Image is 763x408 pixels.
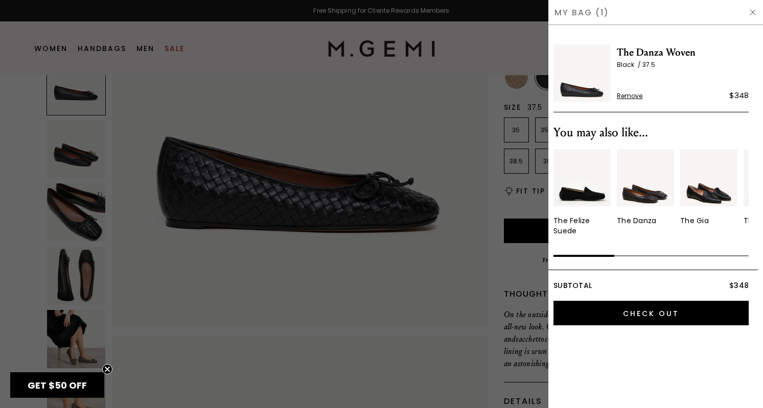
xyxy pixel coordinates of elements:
div: 2 / 10 [617,149,674,236]
span: Black [617,60,642,69]
span: 37.5 [642,60,655,69]
img: The Danza Woven [553,44,611,102]
img: v_11763_02_Hover_New_TheGia_Black_Leather_290x387_crop_center.jpg [680,149,737,206]
span: Remove [617,92,643,100]
div: 1 / 10 [553,149,611,236]
img: v_11364_02_HOVER_NEW_THEDANZA_BLACK_LEATHER_290x387_crop_center.jpg [617,149,674,206]
span: $348 [729,280,749,291]
span: GET $50 OFF [28,379,87,392]
div: 3 / 10 [680,149,737,236]
a: The Felize Suede [553,149,611,236]
a: The Gia [680,149,737,226]
div: You may also like... [553,125,749,141]
div: The Gia [680,215,709,226]
div: The Danza [617,215,656,226]
div: The Felize Suede [553,215,611,236]
div: GET $50 OFFClose teaser [10,372,104,398]
input: Check Out [553,301,749,325]
a: The Danza [617,149,674,226]
div: $348 [729,89,749,102]
img: v_05707_01_Main_New_TheFelize_Black_Suede_8c9aec45-d7d9-47c9-aceb-01c79bb6df27_290x387_crop_cente... [553,149,611,206]
button: Close teaser [102,364,112,374]
span: Subtotal [553,280,592,291]
span: The Danza Woven [617,44,749,61]
img: Hide Drawer [749,8,757,16]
